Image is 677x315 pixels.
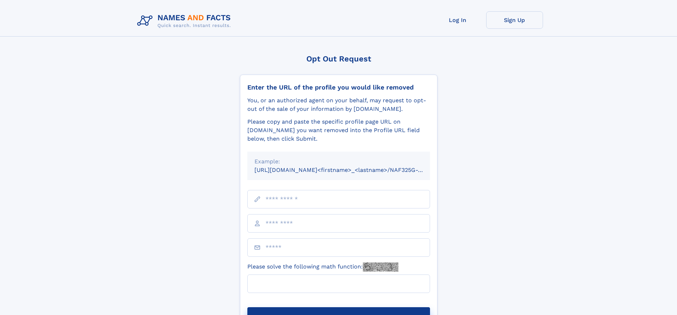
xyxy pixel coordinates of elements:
[247,118,430,143] div: Please copy and paste the specific profile page URL on [DOMAIN_NAME] you want removed into the Pr...
[486,11,543,29] a: Sign Up
[247,96,430,113] div: You, or an authorized agent on your behalf, may request to opt-out of the sale of your informatio...
[254,157,423,166] div: Example:
[247,83,430,91] div: Enter the URL of the profile you would like removed
[254,167,444,173] small: [URL][DOMAIN_NAME]<firstname>_<lastname>/NAF325G-xxxxxxxx
[134,11,237,31] img: Logo Names and Facts
[247,262,398,272] label: Please solve the following math function:
[429,11,486,29] a: Log In
[240,54,437,63] div: Opt Out Request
